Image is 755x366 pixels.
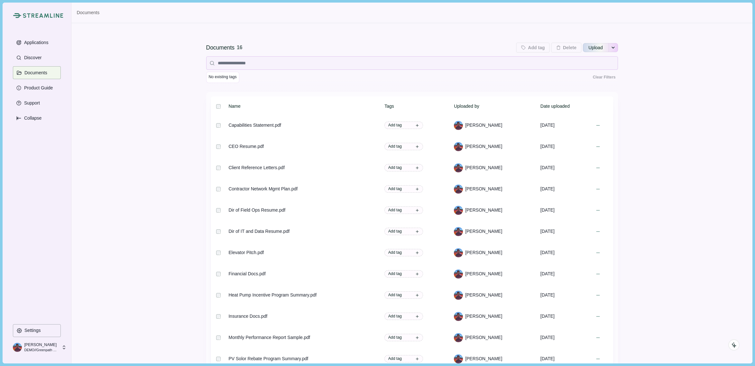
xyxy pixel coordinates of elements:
[465,186,502,192] span: [PERSON_NAME]
[454,206,463,215] img: Nick Pearson
[209,74,237,80] span: No existing tags
[465,122,502,129] span: [PERSON_NAME]
[454,142,463,151] img: Nick Pearson
[384,122,423,129] button: Add tag
[388,143,402,149] span: Add tag
[388,250,402,255] span: Add tag
[13,13,61,18] a: Streamline Climate LogoStreamline Climate Logo
[13,343,22,352] img: profile picture
[465,164,502,171] span: [PERSON_NAME]
[228,207,285,214] div: Dir of Field Ops Resume.pdf
[454,163,463,172] img: Nick Pearson
[454,354,463,363] img: Nick Pearson
[454,185,463,194] img: Nick Pearson
[388,228,402,234] span: Add tag
[454,270,463,279] img: Nick Pearson
[540,268,593,279] div: [DATE]
[23,13,63,18] img: Streamline Climate Logo
[228,186,298,192] div: Contractor Network Mgmt Plan.pdf
[388,207,402,213] span: Add tag
[228,334,310,341] div: Monthly Performance Report Sample.pdf
[591,72,618,83] button: Clear Filters
[384,334,423,341] button: Add tag
[384,185,423,193] button: Add tag
[583,42,609,53] button: Upload
[24,348,58,353] p: DEMO//Greenpath Solutions LLC
[465,313,502,320] span: [PERSON_NAME]
[13,324,61,339] a: Settings
[388,292,402,298] span: Add tag
[384,143,423,150] button: Add tag
[465,143,502,150] span: [PERSON_NAME]
[228,270,265,277] div: Financial Docs.pdf
[454,312,463,321] img: Nick Pearson
[228,249,264,256] div: Elevator Pitch.pdf
[454,333,463,342] img: Nick Pearson
[540,183,593,195] div: [DATE]
[22,70,47,76] p: Documents
[388,271,402,277] span: Add tag
[388,122,402,128] span: Add tag
[465,207,502,214] span: [PERSON_NAME]
[13,112,61,124] button: Expand
[13,81,61,94] button: Product Guide
[384,164,423,171] button: Add tag
[228,355,308,362] div: PV Solor Rebate Program Summary.pdf
[22,115,41,121] p: Collapse
[551,42,582,53] button: Delete
[540,205,593,216] div: [DATE]
[465,228,502,235] span: [PERSON_NAME]
[388,313,402,319] span: Add tag
[384,206,423,214] button: Add tag
[22,100,40,106] p: Support
[388,165,402,170] span: Add tag
[384,270,423,278] button: Add tag
[384,228,423,235] button: Add tag
[540,289,593,301] div: [DATE]
[383,98,453,114] th: Tags
[228,143,264,150] div: CEO Resume.pdf
[465,292,502,298] span: [PERSON_NAME]
[24,342,58,348] p: [PERSON_NAME]
[13,324,61,337] button: Settings
[454,248,463,257] img: Nick Pearson
[465,249,502,256] span: [PERSON_NAME]
[206,72,239,83] button: No existing tags
[516,42,550,53] button: Add tag
[540,162,593,173] div: [DATE]
[540,311,593,322] div: [DATE]
[539,98,592,114] th: Date uploaded
[454,291,463,300] img: Nick Pearson
[22,40,49,45] p: Applications
[384,249,423,256] button: Add tag
[77,9,99,16] a: Documents
[388,186,402,192] span: Add tag
[384,355,423,362] button: Add tag
[540,120,593,131] div: [DATE]
[454,121,463,130] img: Nick Pearson
[228,292,317,298] div: Heat Pump Incentive Program Summary.pdf
[465,355,502,362] span: [PERSON_NAME]
[540,247,593,258] div: [DATE]
[13,51,61,64] a: Discover
[22,85,53,91] p: Product Guide
[388,334,402,340] span: Add tag
[228,122,281,129] div: Capabilities Statement.pdf
[384,313,423,320] button: Add tag
[453,98,539,114] th: Uploaded by
[540,141,593,152] div: [DATE]
[22,328,41,333] p: Settings
[609,42,618,53] button: See more options
[540,353,593,364] div: [DATE]
[13,36,61,49] button: Applications
[454,227,463,236] img: Nick Pearson
[13,66,61,79] button: Documents
[13,96,61,109] button: Support
[228,313,267,320] div: Insurance Docs.pdf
